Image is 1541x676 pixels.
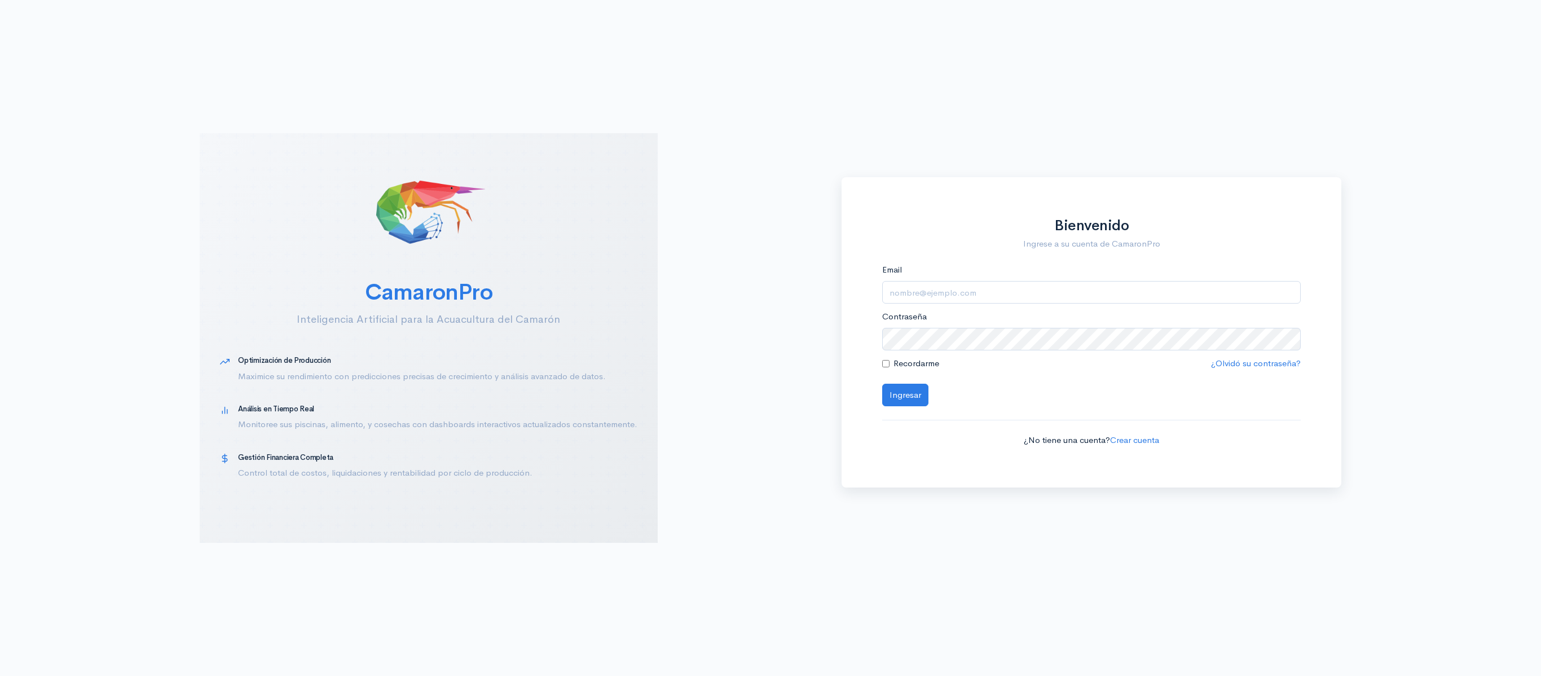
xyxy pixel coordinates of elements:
p: Monitoree sus piscinas, alimento, y cosechas con dashboards interactivos actualizados constanteme... [238,418,637,431]
h5: Optimización de Producción [238,357,637,365]
p: Control total de costos, liquidaciones y rentabilidad por ciclo de producción. [238,467,637,480]
h5: Gestión Financiera Completa [238,454,637,462]
label: Contraseña [882,310,927,323]
p: Maximice su rendimiento con predicciones precisas de crecimiento y análisis avanzado de datos. [238,370,637,383]
input: nombre@ejemplo.com [882,281,1301,304]
h2: CamaronPro [220,280,638,305]
h5: Análisis en Tiempo Real [238,405,637,413]
p: Inteligencia Artificial para la Acuacultura del Camarón [220,311,638,327]
button: Ingresar [882,384,928,407]
p: ¿No tiene una cuenta? [882,434,1301,447]
a: ¿Olvidó su contraseña? [1211,358,1301,368]
a: Crear cuenta [1110,434,1159,445]
p: Ingrese a su cuenta de CamaronPro [882,238,1301,251]
h1: Bienvenido [882,218,1301,234]
label: Email [882,264,902,276]
img: CamaronPro Logo [372,153,485,266]
label: Recordarme [893,357,939,370]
